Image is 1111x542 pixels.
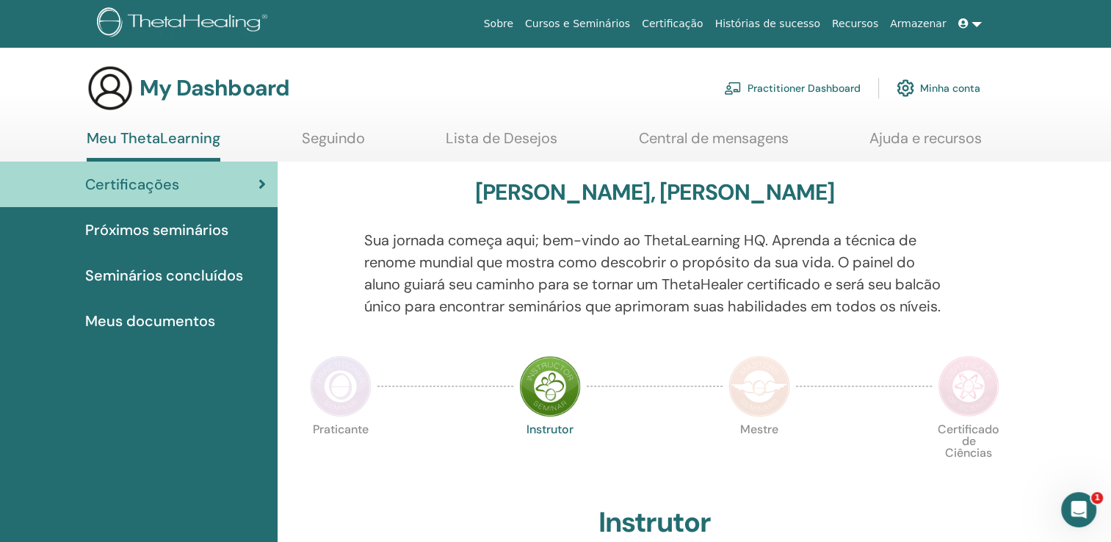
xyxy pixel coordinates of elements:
[475,179,835,206] h3: [PERSON_NAME], [PERSON_NAME]
[140,75,289,101] h3: My Dashboard
[310,355,372,417] img: Practitioner
[636,10,709,37] a: Certificação
[85,219,228,241] span: Próximos seminários
[724,72,861,104] a: Practitioner Dashboard
[728,424,790,485] p: Mestre
[639,129,789,158] a: Central de mensagens
[897,72,980,104] a: Minha conta
[728,355,790,417] img: Master
[938,424,999,485] p: Certificado de Ciências
[519,355,581,417] img: Instructor
[87,65,134,112] img: generic-user-icon.jpg
[446,129,557,158] a: Lista de Desejos
[85,173,179,195] span: Certificações
[85,264,243,286] span: Seminários concluídos
[826,10,884,37] a: Recursos
[478,10,519,37] a: Sobre
[310,424,372,485] p: Praticante
[87,129,220,162] a: Meu ThetaLearning
[519,10,636,37] a: Cursos e Seminários
[897,76,914,101] img: cog.svg
[85,310,215,332] span: Meus documentos
[1091,492,1103,504] span: 1
[1061,492,1096,527] iframe: Intercom live chat
[724,82,742,95] img: chalkboard-teacher.svg
[938,355,999,417] img: Certificate of Science
[709,10,826,37] a: Histórias de sucesso
[302,129,365,158] a: Seguindo
[869,129,982,158] a: Ajuda e recursos
[364,229,945,317] p: Sua jornada começa aqui; bem-vindo ao ThetaLearning HQ. Aprenda a técnica de renome mundial que m...
[97,7,272,40] img: logo.png
[884,10,952,37] a: Armazenar
[598,506,711,540] h2: Instrutor
[519,424,581,485] p: Instrutor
